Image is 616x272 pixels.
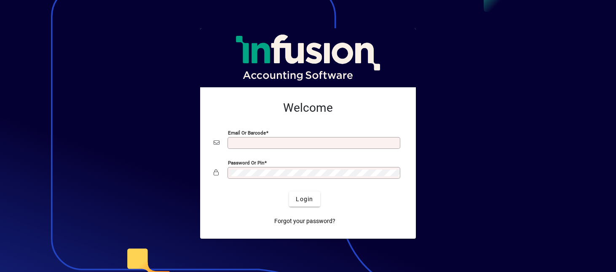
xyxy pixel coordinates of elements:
[271,213,339,229] a: Forgot your password?
[289,191,320,207] button: Login
[228,160,264,166] mat-label: Password or Pin
[228,130,266,136] mat-label: Email or Barcode
[214,101,402,115] h2: Welcome
[274,217,335,226] span: Forgot your password?
[296,195,313,204] span: Login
